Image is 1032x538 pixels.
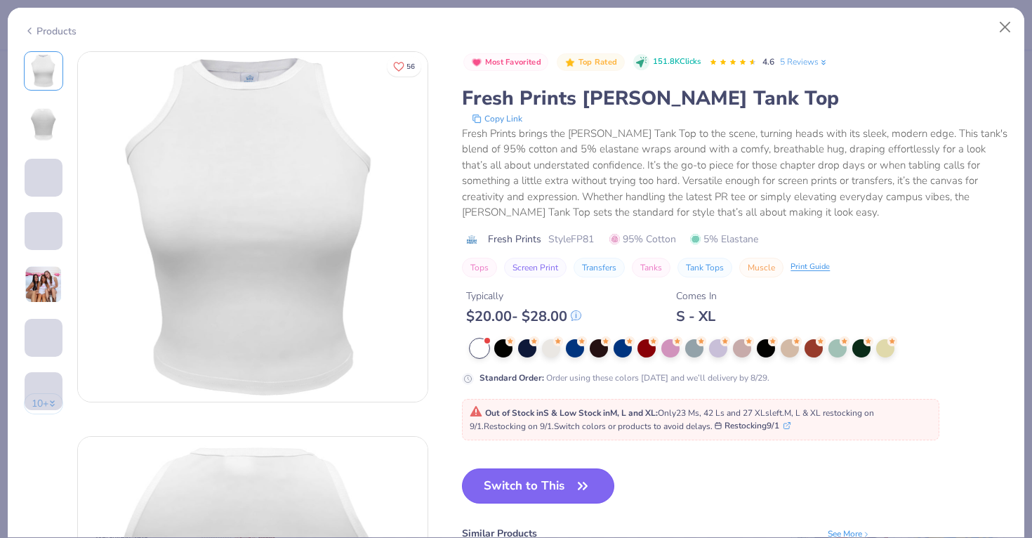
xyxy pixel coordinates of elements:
div: 4.6 Stars [709,51,757,74]
div: Print Guide [790,261,830,273]
button: Badge Button [557,53,624,72]
span: Style FP81 [548,232,594,247]
button: 10+ [24,393,64,414]
button: Transfers [574,258,625,277]
span: 4.6 [762,56,774,67]
div: Typically [466,289,581,303]
img: Top Rated sort [564,57,576,68]
div: $ 20.00 - $ 28.00 [466,308,581,325]
span: Top Rated [578,58,618,66]
button: Muscle [739,258,783,277]
button: Tops [462,258,497,277]
button: Like [387,56,421,77]
span: Only 23 Ms, 42 Ls and 27 XLs left. M, L & XL restocking on 9/1. Restocking on 9/1. Switch colors ... [470,407,874,433]
div: Comes In [676,289,717,303]
span: 151.8K Clicks [653,56,701,68]
span: 95% Cotton [609,232,676,247]
span: 5% Elastane [690,232,758,247]
div: Fresh Prints [PERSON_NAME] Tank Top [462,85,1008,112]
img: User generated content [25,197,27,235]
strong: & Low Stock in M, L and XL : [551,407,658,419]
div: Products [24,24,77,39]
button: Tank Tops [677,258,732,277]
img: Back [27,107,60,141]
img: Front [27,54,60,88]
div: S - XL [676,308,717,325]
div: Fresh Prints brings the [PERSON_NAME] Tank Top to the scene, turning heads with its sleek, modern... [462,126,1008,221]
button: Switch to This [462,468,614,504]
span: 56 [406,63,415,70]
img: Front [78,52,428,402]
img: brand logo [462,234,481,245]
img: User generated content [25,250,27,288]
img: Most Favorited sort [471,57,482,68]
strong: Out of Stock in S [485,407,551,419]
button: copy to clipboard [468,112,527,126]
strong: Standard Order : [479,372,544,383]
span: Fresh Prints [488,232,541,247]
a: 5 Reviews [780,55,828,68]
img: User generated content [25,410,27,448]
img: User generated content [25,357,27,395]
button: Close [992,14,1019,41]
img: User generated content [25,265,62,303]
div: Order using these colors [DATE] and we’ll delivery by 8/29. [479,372,769,384]
button: Badge Button [463,53,548,72]
span: Most Favorited [485,58,541,66]
button: Screen Print [504,258,567,277]
button: Restocking9/1 [715,419,790,432]
button: Tanks [632,258,670,277]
